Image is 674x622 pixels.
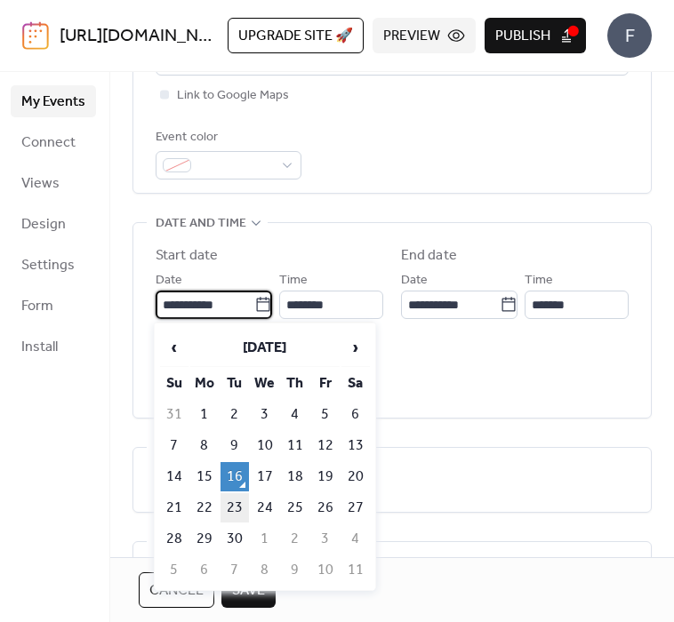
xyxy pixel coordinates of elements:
td: 10 [311,555,340,585]
span: Views [21,173,60,195]
td: 16 [221,462,249,491]
td: 11 [341,555,370,585]
td: 2 [281,524,309,554]
td: 6 [190,555,219,585]
th: Fr [311,369,340,398]
span: Time [525,270,553,291]
td: 4 [281,400,309,429]
td: 17 [251,462,279,491]
td: 5 [160,555,189,585]
td: 27 [341,493,370,522]
td: 9 [281,555,309,585]
span: Design [21,214,66,235]
td: 20 [341,462,370,491]
td: 8 [251,555,279,585]
td: 7 [160,431,189,460]
td: 30 [221,524,249,554]
td: 8 [190,431,219,460]
a: Design [11,208,96,240]
span: Date [156,270,182,291]
td: 1 [251,524,279,554]
div: F [607,13,652,58]
td: 4 [341,524,370,554]
td: 3 [251,400,279,429]
a: Views [11,167,96,199]
td: 15 [190,462,219,491]
td: 25 [281,493,309,522]
td: 28 [160,524,189,554]
td: 18 [281,462,309,491]
th: Sa [341,369,370,398]
td: 1 [190,400,219,429]
span: ‹ [161,330,188,365]
td: 6 [341,400,370,429]
a: Form [11,290,96,322]
td: 21 [160,493,189,522]
button: Preview [373,18,476,53]
span: Time [279,270,308,291]
span: My Events [21,92,85,113]
span: Install [21,337,58,358]
span: Connect [21,132,76,154]
span: Link to Google Maps [177,85,289,107]
a: [URL][DOMAIN_NAME] [60,20,239,53]
th: Su [160,369,189,398]
a: Connect [11,126,96,158]
th: [DATE] [190,329,340,367]
span: Form [21,296,53,317]
td: 24 [251,493,279,522]
td: 11 [281,431,309,460]
span: Settings [21,255,75,276]
img: logo [22,21,49,50]
div: Event color [156,127,298,148]
button: Upgrade site 🚀 [228,18,364,53]
span: › [342,330,369,365]
td: 29 [190,524,219,554]
a: My Events [11,85,96,117]
td: 19 [311,462,340,491]
td: 23 [221,493,249,522]
span: Preview [383,26,440,47]
button: Publish [485,18,586,53]
th: Mo [190,369,219,398]
td: 9 [221,431,249,460]
div: Start date [156,245,218,267]
span: Cancel [149,580,204,602]
td: 2 [221,400,249,429]
span: Date and time [156,213,246,235]
td: 22 [190,493,219,522]
span: Publish [495,26,550,47]
button: Cancel [139,572,214,608]
th: We [251,369,279,398]
th: Th [281,369,309,398]
a: Settings [11,249,96,281]
span: Save [232,580,265,602]
div: End date [401,245,457,267]
td: 5 [311,400,340,429]
td: 14 [160,462,189,491]
span: Upgrade site 🚀 [238,26,353,47]
td: 7 [221,555,249,585]
td: 26 [311,493,340,522]
th: Tu [221,369,249,398]
td: 10 [251,431,279,460]
td: 13 [341,431,370,460]
td: 31 [160,400,189,429]
a: Install [11,331,96,363]
td: 3 [311,524,340,554]
td: 12 [311,431,340,460]
span: Date [401,270,428,291]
